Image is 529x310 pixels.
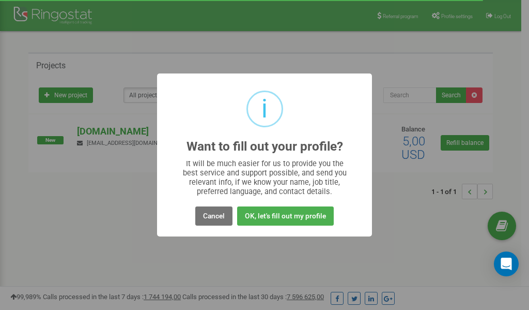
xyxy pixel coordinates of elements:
[261,92,268,126] div: i
[195,206,232,226] button: Cancel
[178,159,352,196] div: It will be much easier for us to provide you the best service and support possible, and send you ...
[237,206,334,226] button: OK, let's fill out my profile
[186,140,343,154] h2: Want to fill out your profile?
[494,252,519,276] div: Open Intercom Messenger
